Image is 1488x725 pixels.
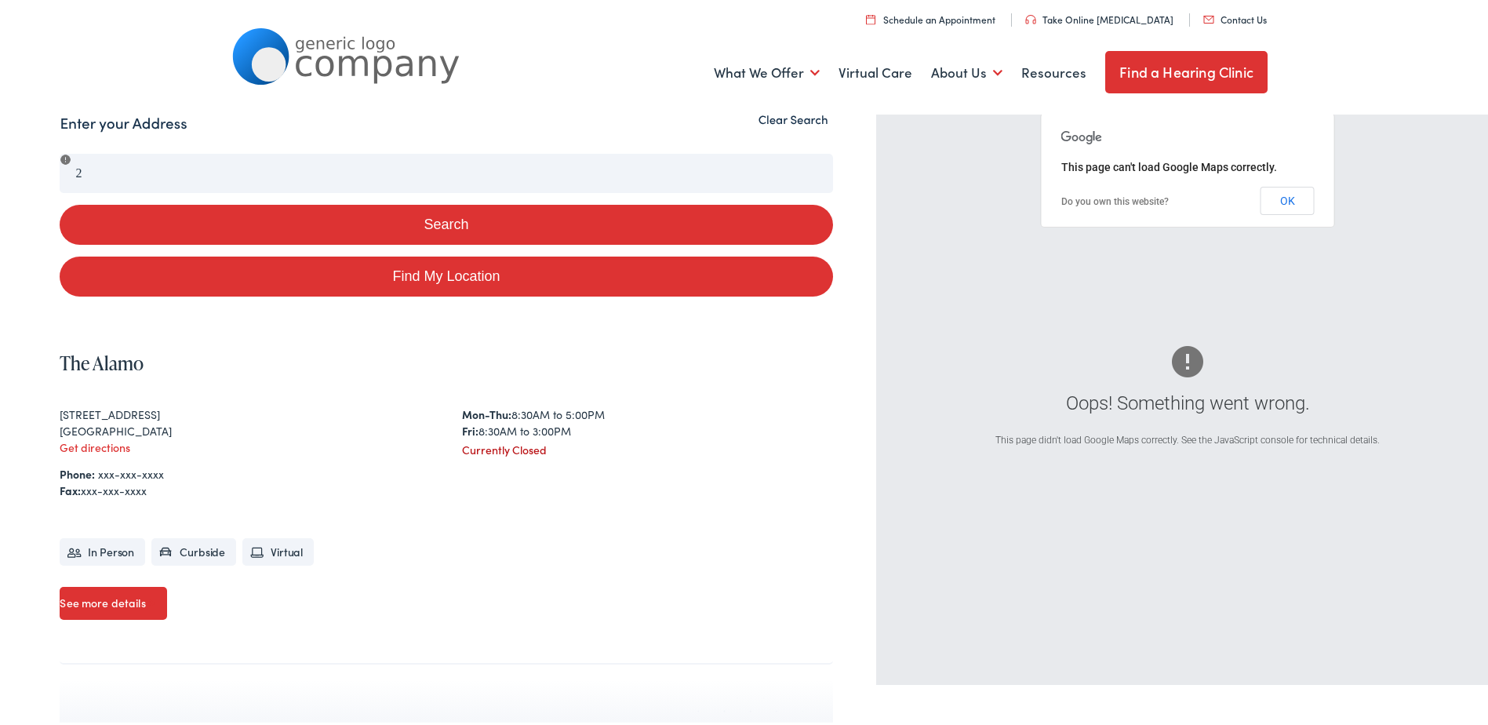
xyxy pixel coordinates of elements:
[60,479,832,496] div: xxx-xxx-xxxx
[866,11,875,21] img: utility icon
[462,439,833,455] div: Currently Closed
[60,151,832,190] input: Enter your address or zip code
[462,420,478,435] strong: Fri:
[931,41,1002,99] a: About Us
[714,41,820,99] a: What We Offer
[60,584,166,617] a: See more details
[60,109,187,132] label: Enter your Address
[60,463,95,479] strong: Phone:
[60,202,832,242] button: Search
[98,463,164,479] a: xxx-xxx-xxxx
[151,535,236,563] li: Curbside
[942,386,1433,414] div: Oops! Something went wrong.
[942,430,1433,444] div: This page didn't load Google Maps correctly. See the JavaScript console for technical details.
[60,253,832,293] a: Find My Location
[754,109,833,124] button: Clear Search
[60,403,431,420] div: [STREET_ADDRESS]
[60,420,431,436] div: [GEOGRAPHIC_DATA]
[1025,12,1036,21] img: utility icon
[1105,48,1268,90] a: Find a Hearing Clinic
[60,535,145,563] li: In Person
[1021,41,1086,99] a: Resources
[1061,158,1277,170] span: This page can't load Google Maps correctly.
[1061,193,1169,204] a: Do you own this website?
[1203,9,1267,23] a: Contact Us
[1261,184,1315,212] button: OK
[242,535,314,563] li: Virtual
[839,41,912,99] a: Virtual Care
[462,403,511,419] strong: Mon-Thu:
[1025,9,1173,23] a: Take Online [MEDICAL_DATA]
[866,9,995,23] a: Schedule an Appointment
[60,479,81,495] strong: Fax:
[60,436,130,452] a: Get directions
[462,403,833,436] div: 8:30AM to 5:00PM 8:30AM to 3:00PM
[60,347,144,373] a: The Alamo
[1203,13,1214,20] img: utility icon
